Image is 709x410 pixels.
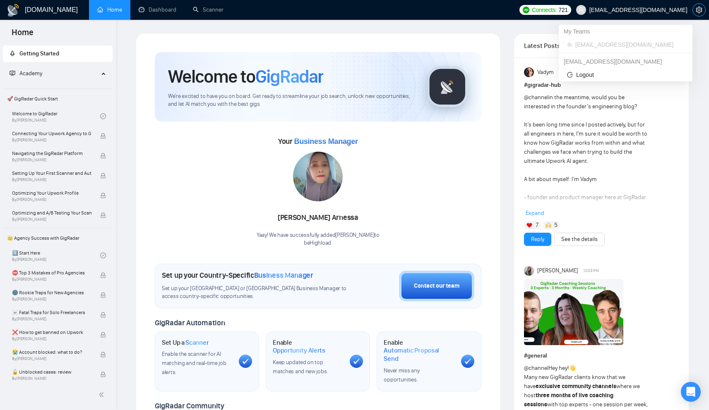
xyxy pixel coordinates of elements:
[559,55,692,68] div: aliaksandr.martsineuski@behighload.com
[100,193,106,198] span: lock
[100,312,106,318] span: lock
[19,50,59,57] span: Getting Started
[12,317,91,322] span: By [PERSON_NAME]
[524,365,548,372] span: @channel
[12,328,91,336] span: ❌ How to get banned on Upwork
[524,266,534,276] img: Mariia Heshka
[162,285,349,300] span: Set up your [GEOGRAPHIC_DATA] or [GEOGRAPHIC_DATA] Business Manager to access country-specific op...
[384,367,419,383] span: Never miss any opportunities.
[12,129,91,138] span: Connecting Your Upwork Agency to GigRadar
[100,332,106,338] span: lock
[559,25,692,38] div: My Teams
[537,68,554,77] span: Vadym
[692,7,706,13] a: setting
[384,346,454,362] span: Automatic Proposal Send
[10,70,42,77] span: Academy
[97,6,122,13] a: homeHome
[185,338,209,347] span: Scanner
[100,292,106,298] span: lock
[693,7,705,13] span: setting
[168,93,413,108] span: We're excited to have you on board. Get ready to streamline your job search, unlock new opportuni...
[162,350,226,376] span: Enable the scanner for AI matching and real-time job alerts.
[257,239,380,247] p: beHighload .
[12,246,100,265] a: 1️⃣ Start HereBy[PERSON_NAME]
[12,356,91,361] span: By [PERSON_NAME]
[100,253,106,258] span: check-circle
[12,376,91,381] span: By [PERSON_NAME]
[273,346,325,355] span: Opportunity Alerts
[294,137,358,145] span: Business Manager
[100,133,106,139] span: lock
[12,368,91,376] span: 🔓 Unblocked cases: review
[554,221,558,229] span: 5
[293,152,343,201] img: 1699269311704-IMG-20231102-WA0003.jpg
[532,5,557,14] span: Connects:
[100,113,106,119] span: check-circle
[168,65,323,88] h1: Welcome to
[5,26,40,44] span: Home
[10,70,15,76] span: fund-projection-screen
[273,359,328,375] span: Keep updated on top matches and new jobs.
[12,336,91,341] span: By [PERSON_NAME]
[12,209,91,217] span: Optimizing and A/B Testing Your Scanner for Better Results
[554,233,605,246] button: See the details
[567,72,573,78] span: logout
[427,66,468,107] img: gigradar-logo.png
[4,230,112,246] span: 👑 Agency Success with GigRadar
[10,50,15,56] span: rocket
[100,352,106,358] span: lock
[558,5,567,14] span: 721
[524,94,548,101] span: @channel
[524,233,551,246] button: Reply
[12,107,100,125] a: Welcome to GigRadarBy[PERSON_NAME]
[567,70,684,79] span: Logout
[12,277,91,282] span: By [PERSON_NAME]
[155,318,225,327] span: GigRadar Automation
[561,235,598,244] a: See the details
[100,212,106,218] span: lock
[100,372,106,377] span: lock
[12,348,91,356] span: 😭 Account blocked: what to do?
[257,211,380,225] div: [PERSON_NAME] Arnessa
[12,157,91,162] span: By [PERSON_NAME]
[193,6,224,13] a: searchScanner
[523,7,529,13] img: upwork-logo.png
[12,197,91,202] span: By [PERSON_NAME]
[524,351,679,360] h1: # general
[255,65,323,88] span: GigRadar
[524,279,623,345] img: F09L7DB94NL-GigRadar%20Coaching%20Sessions%20_%20Experts.png
[531,235,544,244] a: Reply
[524,41,574,51] span: Latest Posts from the GigRadar Community
[100,153,106,159] span: lock
[254,271,313,280] span: Business Manager
[692,3,706,17] button: setting
[162,338,209,347] h1: Set Up a
[12,189,91,197] span: Optimizing Your Upwork Profile
[384,338,454,363] h1: Enable
[273,338,343,355] h1: Enable
[681,382,701,402] div: Open Intercom Messenger
[537,266,578,275] span: [PERSON_NAME]
[19,70,42,77] span: Academy
[100,173,106,179] span: lock
[12,269,91,277] span: ⛔ Top 3 Mistakes of Pro Agencies
[414,281,459,291] div: Contact our team
[524,67,534,77] img: Vadym
[546,222,551,228] img: 🙌
[536,221,538,229] span: 7
[99,391,107,399] span: double-left
[524,93,648,338] div: in the meantime, would you be interested in the founder’s engineering blog? It’s been long time s...
[162,271,313,280] h1: Set up your Country-Specific
[575,40,684,49] span: [EMAIL_ADDRESS][DOMAIN_NAME]
[3,45,113,62] li: Getting Started
[399,271,474,301] button: Contact our team
[4,91,112,107] span: 🚀 GigRadar Quick Start
[12,308,91,317] span: ☠️ Fatal Traps for Solo Freelancers
[100,272,106,278] span: lock
[139,6,176,13] a: dashboardDashboard
[12,177,91,182] span: By [PERSON_NAME]
[524,81,679,90] h1: # gigradar-hub
[569,365,576,372] span: 👋
[7,4,20,17] img: logo
[12,169,91,177] span: Setting Up Your First Scanner and Auto-Bidder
